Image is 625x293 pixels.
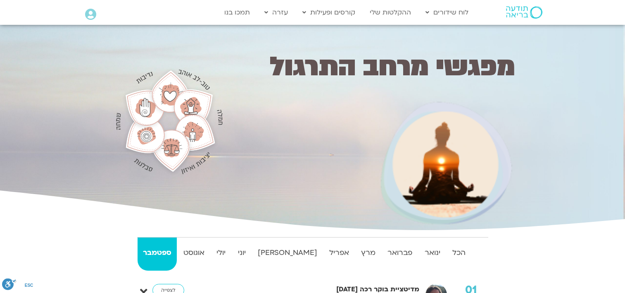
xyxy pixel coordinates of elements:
[421,5,473,20] a: לוח שידורים
[383,238,418,271] a: פברואר
[506,6,542,19] img: תודעה בריאה
[178,238,210,271] a: אוגוסט
[447,238,471,271] a: הכל
[212,247,231,259] strong: יולי
[324,238,354,271] a: אפריל
[138,247,176,259] strong: ספטמבר
[260,5,292,20] a: עזרה
[383,247,418,259] strong: פברואר
[233,55,515,79] h1: מפגשי מרחב התרגול
[447,247,471,259] strong: הכל
[220,5,254,20] a: תמכו בנו
[178,247,210,259] strong: אוגוסט
[356,247,381,259] strong: מרץ
[233,247,251,259] strong: יוני
[233,238,251,271] a: יוני
[366,5,415,20] a: ההקלטות שלי
[138,238,176,271] a: ספטמבר
[356,238,381,271] a: מרץ
[298,5,359,20] a: קורסים ופעילות
[252,247,322,259] strong: [PERSON_NAME]
[212,238,231,271] a: יולי
[324,247,354,259] strong: אפריל
[419,238,445,271] a: ינואר
[252,238,322,271] a: [PERSON_NAME]
[419,247,445,259] strong: ינואר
